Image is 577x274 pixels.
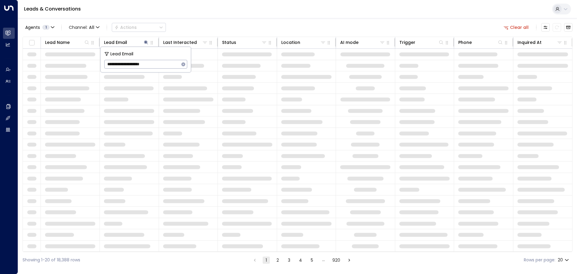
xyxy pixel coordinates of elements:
[45,39,70,46] div: Lead Name
[23,23,56,32] button: Agents1
[340,39,359,46] div: AI mode
[42,25,50,30] span: 1
[524,257,555,263] label: Rows per page:
[222,39,236,46] div: Status
[45,39,90,46] div: Lead Name
[320,257,327,264] div: …
[112,23,166,32] div: Button group with a nested menu
[104,39,149,46] div: Lead Email
[517,39,563,46] div: Inquired At
[114,25,137,30] div: Actions
[399,39,444,46] div: Trigger
[558,256,570,264] div: 20
[24,5,81,12] a: Leads & Conversations
[399,39,415,46] div: Trigger
[501,23,531,32] button: Clear all
[89,25,94,30] span: All
[281,39,326,46] div: Location
[163,39,197,46] div: Last Interacted
[263,257,270,264] button: page 1
[331,257,341,264] button: Go to page 920
[66,23,102,32] span: Channel:
[458,39,472,46] div: Phone
[458,39,503,46] div: Phone
[285,257,293,264] button: Go to page 3
[274,257,281,264] button: Go to page 2
[281,39,300,46] div: Location
[66,23,102,32] button: Channel:All
[110,51,133,57] span: Lead Email
[251,256,353,264] nav: pagination navigation
[308,257,316,264] button: Go to page 5
[163,39,208,46] div: Last Interacted
[104,39,127,46] div: Lead Email
[340,39,385,46] div: AI mode
[23,257,80,263] div: Showing 1-20 of 18,388 rows
[541,23,550,32] button: Customize
[297,257,304,264] button: Go to page 4
[517,39,542,46] div: Inquired At
[346,257,353,264] button: Go to next page
[564,23,572,32] button: Archived Leads
[222,39,267,46] div: Status
[553,23,561,32] span: Refresh
[112,23,166,32] button: Actions
[25,25,40,29] span: Agents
